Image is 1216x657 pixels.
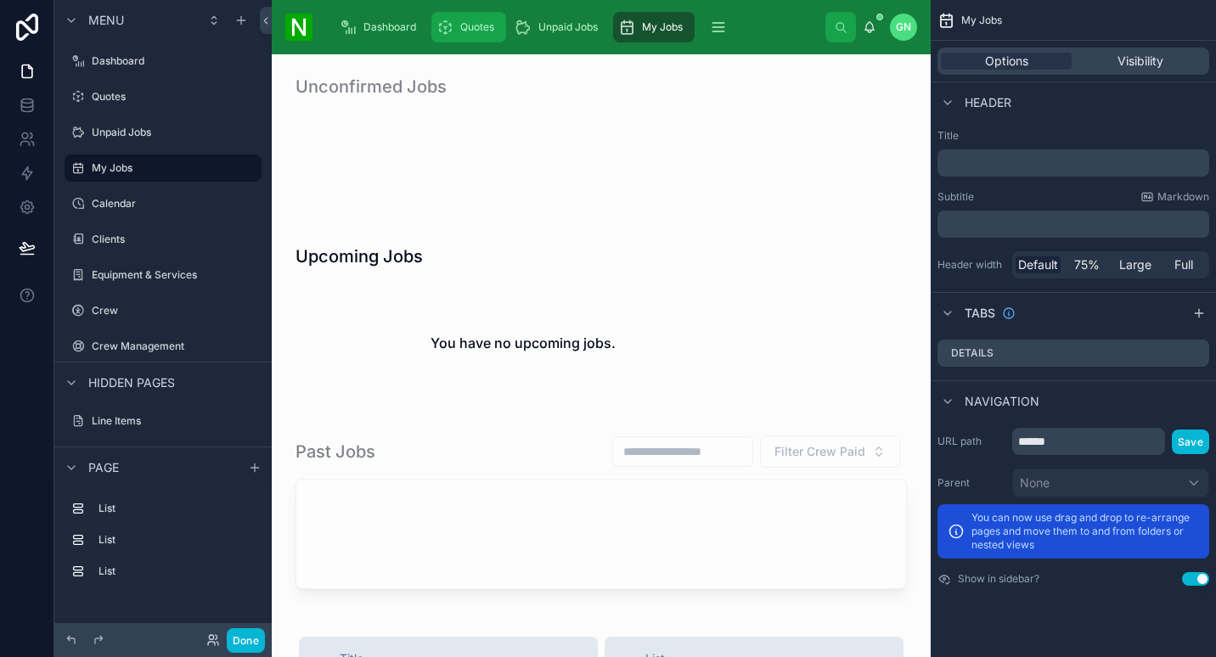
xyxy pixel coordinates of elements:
[1157,190,1209,204] span: Markdown
[99,564,255,578] label: List
[92,90,258,104] label: Quotes
[1020,474,1050,491] span: None
[509,12,610,42] a: Unpaid Jobs
[65,83,262,110] a: Quotes
[937,129,1209,143] label: Title
[88,374,175,391] span: Hidden pages
[937,190,974,204] label: Subtitle
[1172,430,1209,454] button: Save
[1140,190,1209,204] a: Markdown
[460,20,494,34] span: Quotes
[1174,256,1193,273] span: Full
[65,154,262,182] a: My Jobs
[65,190,262,217] a: Calendar
[92,304,258,317] label: Crew
[65,119,262,146] a: Unpaid Jobs
[642,20,683,34] span: My Jobs
[65,261,262,289] a: Equipment & Services
[1117,53,1163,70] span: Visibility
[1119,256,1151,273] span: Large
[985,53,1028,70] span: Options
[92,161,251,175] label: My Jobs
[335,12,428,42] a: Dashboard
[538,20,598,34] span: Unpaid Jobs
[65,226,262,253] a: Clients
[88,12,124,29] span: Menu
[613,12,695,42] a: My Jobs
[1018,256,1058,273] span: Default
[896,20,911,34] span: GN
[92,414,258,428] label: Line Items
[1074,256,1100,273] span: 75%
[92,233,258,246] label: Clients
[92,126,258,139] label: Unpaid Jobs
[937,476,1005,490] label: Parent
[92,197,258,211] label: Calendar
[99,502,255,515] label: List
[88,459,119,476] span: Page
[971,511,1199,552] p: You can now use drag and drop to re-arrange pages and move them to and from folders or nested views
[363,20,416,34] span: Dashboard
[431,12,506,42] a: Quotes
[65,297,262,324] a: Crew
[937,258,1005,272] label: Header width
[65,407,262,435] a: Line Items
[937,435,1005,448] label: URL path
[951,346,994,360] label: Details
[227,628,265,653] button: Done
[1012,469,1209,497] button: None
[958,572,1039,586] label: Show in sidebar?
[285,14,312,41] img: App logo
[65,48,262,75] a: Dashboard
[92,340,258,353] label: Crew Management
[965,393,1039,410] span: Navigation
[92,268,258,282] label: Equipment & Services
[65,333,262,360] a: Crew Management
[961,14,1002,27] span: My Jobs
[92,54,258,68] label: Dashboard
[965,94,1011,111] span: Header
[54,487,272,602] div: scrollable content
[937,211,1209,238] div: scrollable content
[326,8,825,46] div: scrollable content
[937,149,1209,177] div: scrollable content
[965,305,995,322] span: Tabs
[99,533,255,547] label: List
